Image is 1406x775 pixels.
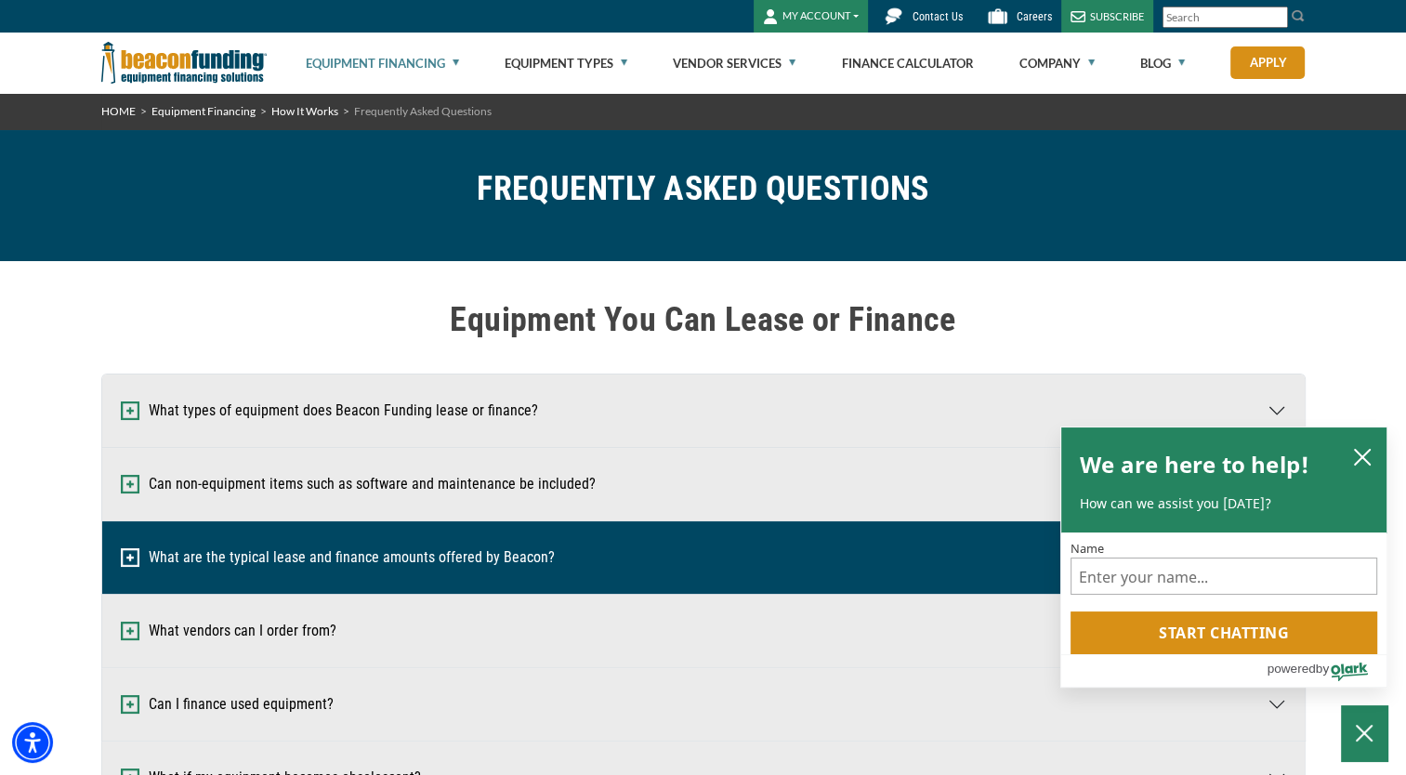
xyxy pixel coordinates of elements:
[913,10,963,23] span: Contact Us
[271,104,338,118] a: How It Works
[1071,558,1377,595] input: Name
[1341,705,1387,761] button: Close Chatbox
[102,448,1305,520] button: Can non-equipment items such as software and maintenance be included?
[1163,7,1288,28] input: Search
[306,33,459,93] a: Equipment Financing
[102,595,1305,667] button: What vendors can I order from?
[354,104,492,118] span: Frequently Asked Questions
[151,104,256,118] a: Equipment Financing
[1267,655,1386,687] a: Powered by Olark
[101,298,1306,341] h2: Equipment You Can Lease or Finance
[12,722,53,763] div: Accessibility Menu
[1017,10,1052,23] span: Careers
[505,33,627,93] a: Equipment Types
[121,548,139,567] img: Expand and Collapse Icon
[121,401,139,420] img: Expand and Collapse Icon
[1071,611,1377,654] button: Start chatting
[102,374,1305,447] button: What types of equipment does Beacon Funding lease or finance?
[477,167,928,210] h2: FREQUENTLY ASKED QUESTIONS
[1140,33,1185,93] a: Blog
[101,104,136,118] a: HOME
[673,33,795,93] a: Vendor Services
[121,475,139,493] img: Expand and Collapse Icon
[1080,494,1368,513] p: How can we assist you [DATE]?
[101,33,267,93] img: Beacon Funding Corporation logo
[1316,657,1329,680] span: by
[1347,443,1377,469] button: close chatbox
[1060,427,1387,689] div: olark chatbox
[121,695,139,714] img: Expand and Collapse Icon
[1268,10,1283,25] a: Clear search text
[1080,446,1309,483] h2: We are here to help!
[102,521,1305,594] button: What are the typical lease and finance amounts offered by Beacon?
[1019,33,1095,93] a: Company
[1291,8,1306,23] img: Search
[1071,542,1377,554] label: Name
[102,668,1305,741] button: Can I finance used equipment?
[121,622,139,640] img: Expand and Collapse Icon
[1230,46,1305,79] a: Apply
[841,33,973,93] a: Finance Calculator
[1267,657,1315,680] span: powered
